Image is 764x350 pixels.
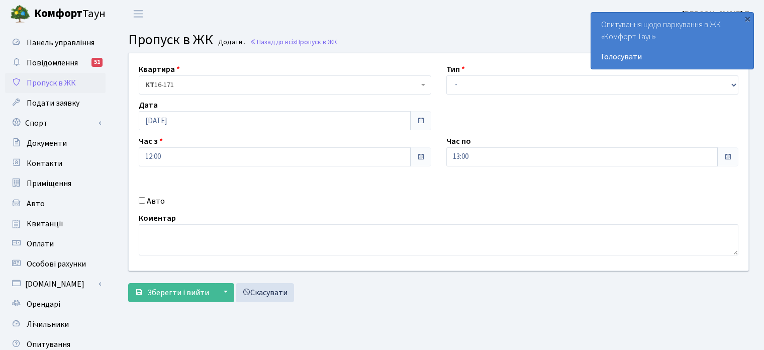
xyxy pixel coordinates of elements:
[5,53,106,73] a: Повідомлення51
[682,8,752,20] a: [PERSON_NAME] П.
[601,51,743,63] a: Голосувати
[5,254,106,274] a: Особові рахунки
[5,133,106,153] a: Документи
[250,37,337,47] a: Назад до всіхПропуск в ЖК
[446,63,465,75] label: Тип
[5,234,106,254] a: Оплати
[34,6,106,23] span: Таун
[27,238,54,249] span: Оплати
[5,173,106,194] a: Приміщення
[27,198,45,209] span: Авто
[5,314,106,334] a: Лічильники
[91,58,103,67] div: 51
[27,178,71,189] span: Приміщення
[27,158,62,169] span: Контакти
[145,80,154,90] b: КТ
[139,75,431,95] span: <b>КТ</b>&nbsp;&nbsp;&nbsp;&nbsp;16-171
[27,339,70,350] span: Опитування
[5,153,106,173] a: Контакти
[147,287,209,298] span: Зберегти і вийти
[27,98,79,109] span: Подати заявку
[236,283,294,302] a: Скасувати
[139,99,158,111] label: Дата
[27,218,63,229] span: Квитанції
[216,38,245,47] small: Додати .
[139,212,176,224] label: Коментар
[446,135,471,147] label: Час по
[296,37,337,47] span: Пропуск в ЖК
[5,274,106,294] a: [DOMAIN_NAME]
[591,13,753,69] div: Опитування щодо паркування в ЖК «Комфорт Таун»
[27,57,78,68] span: Повідомлення
[147,195,165,207] label: Авто
[10,4,30,24] img: logo.png
[682,9,752,20] b: [PERSON_NAME] П.
[128,30,213,50] span: Пропуск в ЖК
[128,283,216,302] button: Зберегти і вийти
[5,113,106,133] a: Спорт
[27,258,86,270] span: Особові рахунки
[27,299,60,310] span: Орендарі
[27,37,94,48] span: Панель управління
[126,6,151,22] button: Переключити навігацію
[5,214,106,234] a: Квитанції
[34,6,82,22] b: Комфорт
[145,80,419,90] span: <b>КТ</b>&nbsp;&nbsp;&nbsp;&nbsp;16-171
[5,93,106,113] a: Подати заявку
[5,73,106,93] a: Пропуск в ЖК
[139,135,163,147] label: Час з
[5,194,106,214] a: Авто
[27,77,76,89] span: Пропуск в ЖК
[5,33,106,53] a: Панель управління
[27,138,67,149] span: Документи
[742,14,752,24] div: ×
[5,294,106,314] a: Орендарі
[139,63,180,75] label: Квартира
[27,319,69,330] span: Лічильники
